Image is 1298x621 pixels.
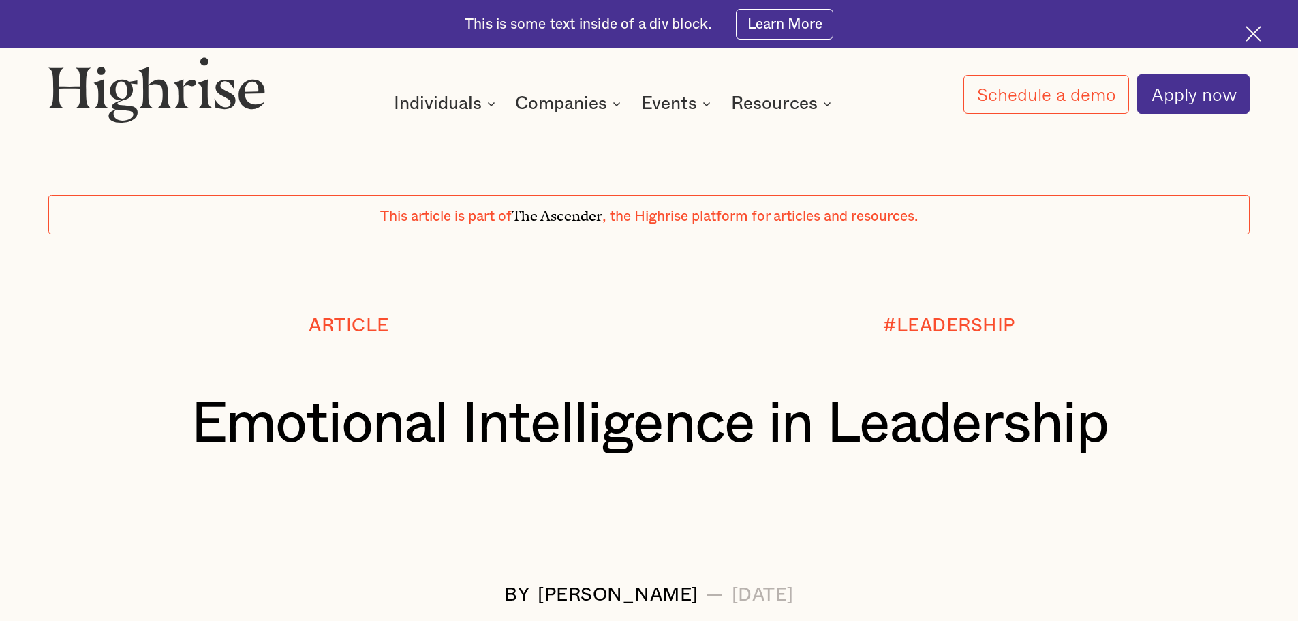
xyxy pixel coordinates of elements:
div: Article [309,316,389,335]
div: Individuals [394,95,499,112]
a: Apply now [1137,74,1250,114]
div: Companies [515,95,607,112]
div: Resources [731,95,835,112]
a: Learn More [736,9,833,40]
div: #LEADERSHIP [883,316,1015,335]
span: The Ascender [512,204,602,221]
div: Events [641,95,715,112]
a: Schedule a demo [963,75,1130,114]
div: Companies [515,95,625,112]
div: — [706,585,724,605]
img: Highrise logo [48,57,265,122]
span: This article is part of [380,209,512,224]
div: Resources [731,95,818,112]
div: [PERSON_NAME] [538,585,698,605]
div: This is some text inside of a div block. [465,15,711,34]
div: BY [504,585,529,605]
h1: Emotional Intelligence in Leadership [99,393,1200,456]
img: Cross icon [1246,26,1261,42]
div: Events [641,95,697,112]
div: Individuals [394,95,482,112]
div: [DATE] [732,585,794,605]
span: , the Highrise platform for articles and resources. [602,209,918,224]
